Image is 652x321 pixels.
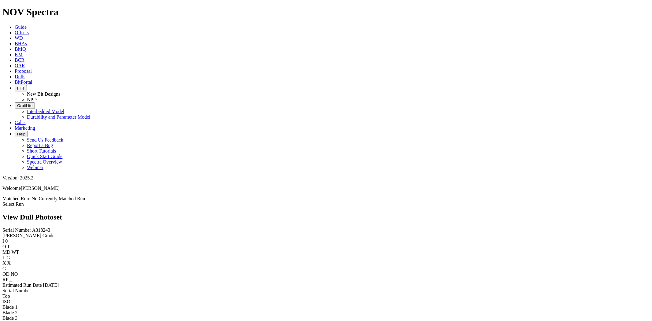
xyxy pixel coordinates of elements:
[31,196,85,201] span: No Currently Matched Run
[2,201,24,207] a: Select Run
[2,227,31,233] label: Serial Number
[2,282,42,288] label: Estimated Run Date
[27,159,62,164] a: Spectra Overview
[2,213,650,221] h2: View Dull Photoset
[15,131,28,137] button: Help
[15,63,25,68] a: OAR
[2,299,10,304] span: ISO
[7,260,11,266] span: X
[2,244,6,249] label: O
[2,266,6,271] label: G
[27,137,63,142] a: Send Us Feedback
[15,35,23,41] a: WD
[12,249,19,255] span: WT
[15,46,26,52] a: BitIQ
[2,310,17,315] span: Blade 2
[27,148,56,153] a: Short Tutorials
[5,238,8,244] span: 0
[2,249,10,255] label: MD
[2,304,17,310] span: Blade 1
[15,41,27,46] a: BHAs
[15,85,27,91] button: FTT
[15,79,32,85] a: BitPortal
[17,86,24,90] span: FTT
[17,132,25,136] span: Help
[27,114,90,120] a: Durability and Parameter Model
[2,277,8,282] label: RP
[15,74,25,79] a: Dulls
[2,260,6,266] label: X
[2,175,650,181] div: Version: 2025.2
[2,288,31,293] span: Serial Number
[2,255,5,260] label: L
[2,293,10,299] span: Top
[21,186,60,191] span: [PERSON_NAME]
[27,109,64,114] a: Interbedded Model
[27,91,60,97] a: New Bit Designs
[15,125,35,131] a: Marketing
[6,255,10,260] span: G
[2,186,650,191] p: Welcome
[2,315,17,321] span: Blade 3
[2,6,650,18] h1: NOV Spectra
[2,233,650,238] div: [PERSON_NAME] Grades:
[11,271,18,277] span: NO
[27,97,37,102] a: NPD
[17,103,32,108] span: OrbitLite
[27,143,53,148] a: Report a Bug
[2,238,4,244] label: I
[43,282,59,288] span: [DATE]
[27,165,43,170] a: Webinar
[7,266,9,271] span: I
[15,57,24,63] a: BCR
[32,227,50,233] span: A318243
[15,24,27,30] a: Guide
[2,271,9,277] label: OD
[7,244,10,249] span: 1
[9,277,12,282] span: _
[2,196,30,201] span: Matched Run:
[15,120,26,125] a: Calcs
[15,30,29,35] a: Offsets
[15,102,35,109] button: OrbitLite
[15,68,32,74] a: Proposal
[15,52,23,57] a: KM
[27,154,62,159] a: Quick Start Guide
